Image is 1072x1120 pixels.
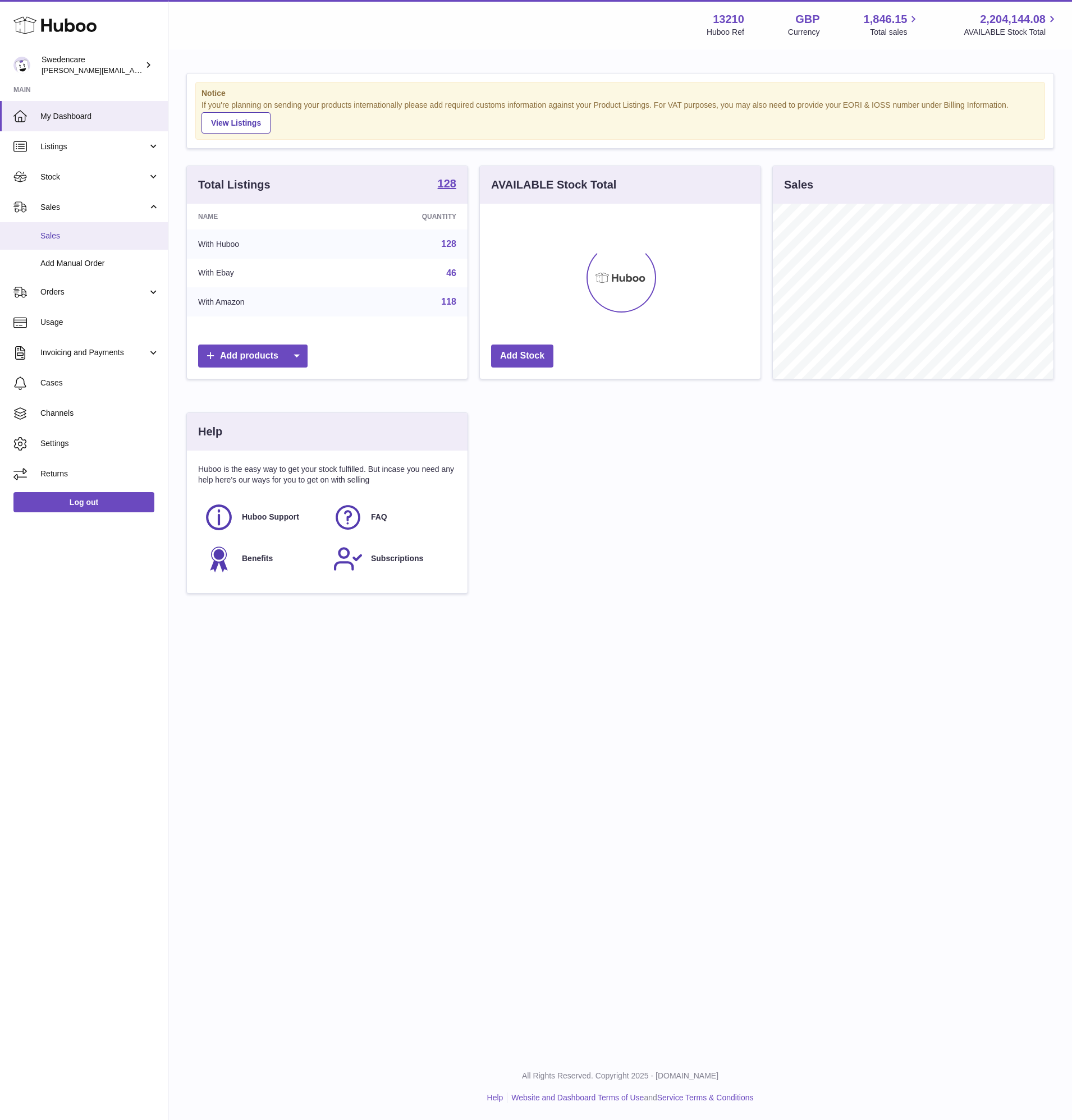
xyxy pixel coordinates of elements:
[511,1093,644,1102] a: Website and Dashboard Terms of Use
[40,258,159,269] span: Add Manual Order
[40,141,148,152] span: Listings
[371,512,387,522] span: FAQ
[201,88,1039,99] strong: Notice
[242,553,273,564] span: Benefits
[40,408,159,419] span: Channels
[40,287,148,297] span: Orders
[795,12,819,27] strong: GBP
[487,1093,503,1102] a: Help
[333,502,451,533] a: FAQ
[713,12,744,27] strong: 13210
[13,57,30,74] img: daniel.corbridge@swedencare.co.uk
[198,424,222,439] h3: Help
[13,492,154,512] a: Log out
[870,27,920,38] span: Total sales
[204,544,322,574] a: Benefits
[964,12,1059,38] a: 2,204,144.08 AVAILABLE Stock Total
[187,229,341,259] td: With Huboo
[40,438,159,449] span: Settings
[198,345,308,368] a: Add products
[177,1071,1063,1081] p: All Rights Reserved. Copyright 2025 - [DOMAIN_NAME]
[40,202,148,213] span: Sales
[187,287,341,316] td: With Amazon
[187,259,341,288] td: With Ebay
[864,12,908,27] span: 1,846.15
[40,469,159,479] span: Returns
[438,178,456,189] strong: 128
[491,345,553,368] a: Add Stock
[864,12,920,38] a: 1,846.15 Total sales
[507,1093,753,1103] li: and
[333,544,451,574] a: Subscriptions
[371,553,423,564] span: Subscriptions
[491,177,616,192] h3: AVAILABLE Stock Total
[707,27,744,38] div: Huboo Ref
[438,178,456,191] a: 128
[964,27,1059,38] span: AVAILABLE Stock Total
[40,111,159,122] span: My Dashboard
[788,27,820,38] div: Currency
[42,66,285,75] span: [PERSON_NAME][EMAIL_ADDRESS][PERSON_NAME][DOMAIN_NAME]
[198,177,271,192] h3: Total Listings
[42,54,143,76] div: Swedencare
[201,100,1039,134] div: If you're planning on sending your products internationally please add required customs informati...
[784,177,813,192] h3: Sales
[242,512,299,522] span: Huboo Support
[204,502,322,533] a: Huboo Support
[40,231,159,241] span: Sales
[187,204,341,229] th: Name
[40,347,148,358] span: Invoicing and Payments
[40,317,159,328] span: Usage
[980,12,1046,27] span: 2,204,144.08
[441,297,456,306] a: 118
[198,464,456,485] p: Huboo is the easy way to get your stock fulfilled. But incase you need any help here's our ways f...
[40,172,148,182] span: Stock
[657,1093,754,1102] a: Service Terms & Conditions
[201,112,271,134] a: View Listings
[446,268,456,278] a: 46
[441,239,456,249] a: 128
[40,378,159,388] span: Cases
[341,204,468,229] th: Quantity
